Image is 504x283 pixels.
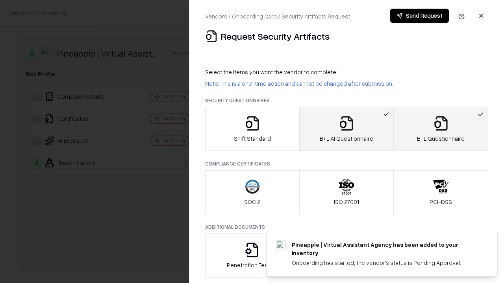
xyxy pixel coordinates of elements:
button: ISO 27001 [299,170,394,214]
p: PCI-DSS [430,198,452,206]
button: Send Request [390,9,449,23]
p: Select the items you want the vendor to complete: [205,68,488,76]
button: B+L Questionnaire [393,107,488,151]
div: Pineapple | Virtual Assistant Agency has been added to your inventory [292,241,478,257]
button: Shift Standard [205,107,300,151]
p: Note: This is a one-time action and cannot be changed after submission. [205,79,488,88]
p: B+L Questionnaire [417,134,465,143]
p: Request Security Artifacts [221,30,330,42]
button: PCI-DSS [393,170,488,214]
button: SOC 2 [205,170,300,214]
div: Onboarding has started, the vendor's status is Pending Approval. [292,259,478,267]
p: Penetration Testing [227,261,278,269]
img: trypineapple.com [276,241,285,250]
p: Shift Standard [234,134,271,143]
p: SOC 2 [244,198,260,206]
p: Additional Documents [205,224,488,230]
p: Vendors / Onboarding Card / Security Artifacts Request [205,12,350,20]
p: B+L AI Questionnaire [320,134,373,143]
button: B+L AI Questionnaire [299,107,394,151]
p: Compliance Certificates [205,160,488,167]
p: ISO 27001 [334,198,359,206]
button: Penetration Testing [205,233,300,277]
p: Security Questionnaires [205,97,488,104]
